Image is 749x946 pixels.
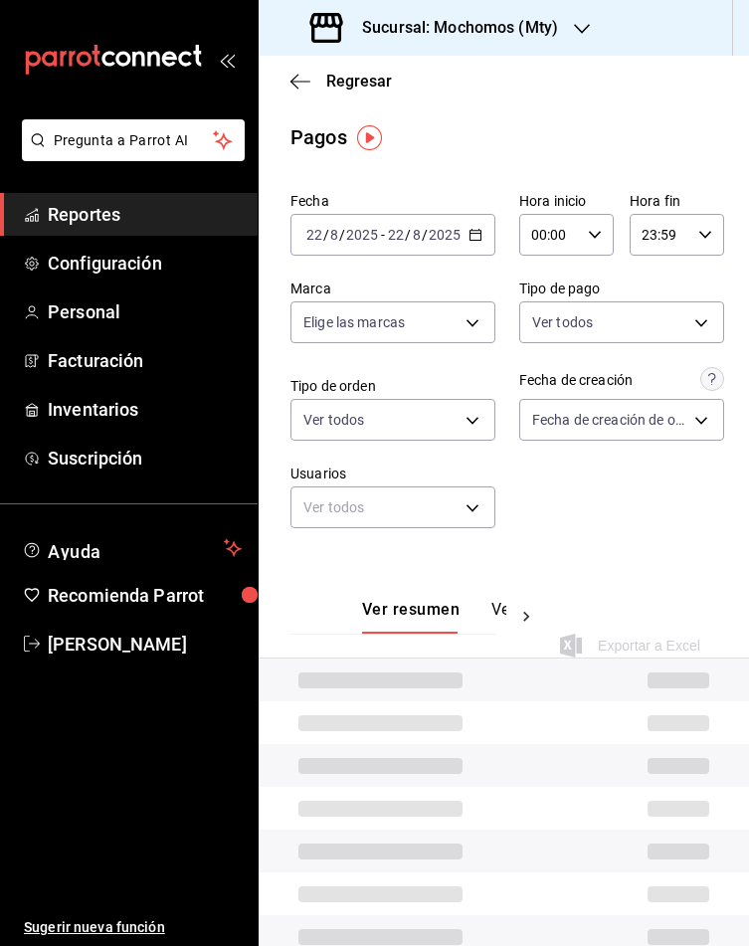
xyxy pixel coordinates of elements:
[339,227,345,243] span: /
[290,467,495,480] label: Usuarios
[48,631,242,658] span: [PERSON_NAME]
[48,536,216,560] span: Ayuda
[48,396,242,423] span: Inventarios
[303,410,364,430] span: Ver todos
[345,227,379,243] input: ----
[54,130,214,151] span: Pregunta a Parrot AI
[329,227,339,243] input: --
[346,16,558,40] h3: Sucursal: Mochomos (Mty)
[422,227,428,243] span: /
[387,227,405,243] input: --
[48,445,242,472] span: Suscripción
[305,227,323,243] input: --
[48,201,242,228] span: Reportes
[357,125,382,150] img: Tooltip marker
[48,298,242,325] span: Personal
[326,72,392,91] span: Regresar
[519,370,633,391] div: Fecha de creación
[362,600,506,634] div: navigation tabs
[290,72,392,91] button: Regresar
[381,227,385,243] span: -
[491,600,566,634] button: Ver pagos
[532,410,687,430] span: Fecha de creación de orden
[630,194,724,208] label: Hora fin
[428,227,462,243] input: ----
[290,194,495,208] label: Fecha
[48,582,242,609] span: Recomienda Parrot
[48,250,242,277] span: Configuración
[412,227,422,243] input: --
[290,282,495,295] label: Marca
[290,486,495,528] div: Ver todos
[290,379,495,393] label: Tipo de orden
[219,52,235,68] button: open_drawer_menu
[24,917,242,938] span: Sugerir nueva función
[362,600,460,634] button: Ver resumen
[303,312,405,332] span: Elige las marcas
[532,312,593,332] span: Ver todos
[323,227,329,243] span: /
[405,227,411,243] span: /
[519,194,614,208] label: Hora inicio
[22,119,245,161] button: Pregunta a Parrot AI
[48,347,242,374] span: Facturación
[290,122,347,152] div: Pagos
[519,282,724,295] label: Tipo de pago
[14,144,245,165] a: Pregunta a Parrot AI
